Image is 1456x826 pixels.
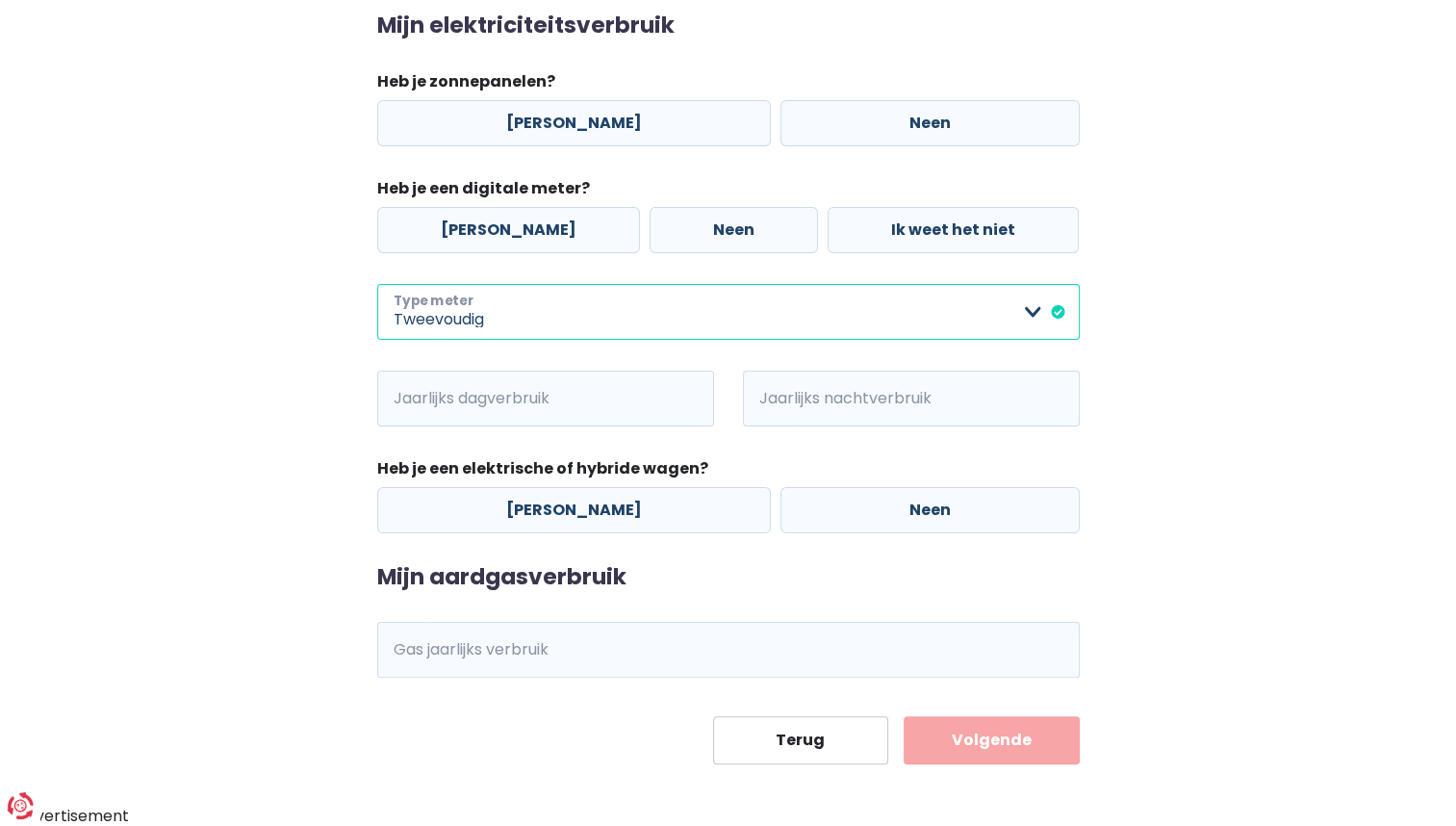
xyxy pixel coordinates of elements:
[780,100,1080,146] label: Neen
[713,716,889,764] button: Terug
[377,457,1080,487] legend: Heb je een elektrische of hybride wagen?
[377,13,1080,39] h2: Mijn elektriciteitsverbruik
[377,564,1080,591] h2: Mijn aardgasverbruik
[650,207,818,253] label: Neen
[377,177,1080,207] legend: Heb je een digitale meter?
[377,622,430,678] span: kWh
[828,207,1079,253] label: Ik weet het niet
[377,371,430,426] span: kWh
[780,487,1080,533] label: Neen
[377,207,640,253] label: [PERSON_NAME]
[377,70,1080,100] legend: Heb je zonnepanelen?
[743,371,796,426] span: kWh
[904,716,1080,764] button: Volgende
[377,487,771,533] label: [PERSON_NAME]
[377,100,771,146] label: [PERSON_NAME]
